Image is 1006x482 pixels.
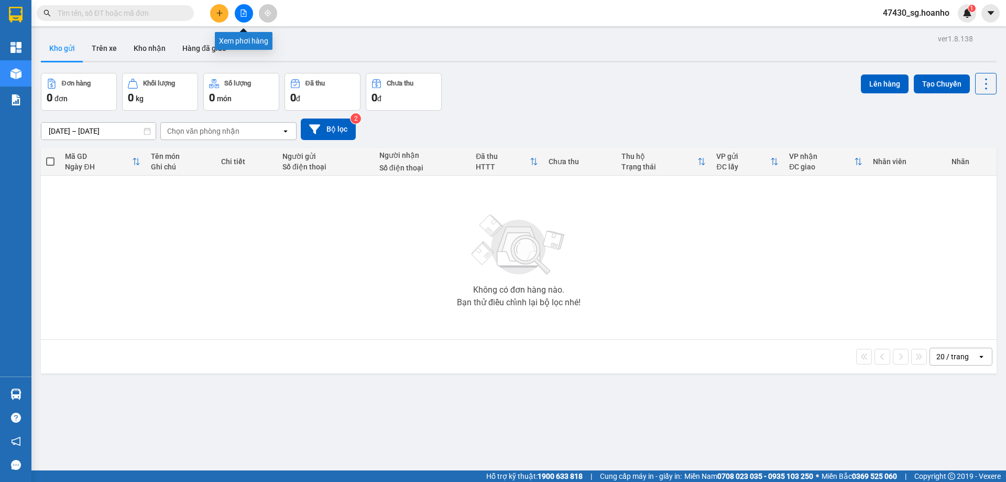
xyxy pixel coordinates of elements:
[711,148,784,176] th: Toggle SortBy
[301,119,356,140] button: Bộ lọc
[486,470,583,482] span: Hỗ trợ kỹ thuật:
[128,91,134,104] span: 0
[285,73,360,111] button: Đã thu0đ
[41,123,156,140] input: Select a date range.
[905,470,906,482] span: |
[259,4,277,23] button: aim
[981,4,1000,23] button: caret-down
[473,286,564,294] div: Không có đơn hàng nào.
[41,73,117,111] button: Đơn hàng0đơn
[282,163,369,171] div: Số điện thoại
[377,94,381,103] span: đ
[264,9,271,17] span: aim
[210,4,228,23] button: plus
[861,74,909,93] button: Lên hàng
[873,157,941,166] div: Nhân viên
[476,152,530,160] div: Đã thu
[616,148,711,176] th: Toggle SortBy
[457,298,581,307] div: Bạn thử điều chỉnh lại bộ lọc nhé!
[151,163,210,171] div: Ghi chú
[970,5,974,12] span: 1
[62,80,91,87] div: Đơn hàng
[174,36,235,61] button: Hàng đã giao
[9,7,23,23] img: logo-vxr
[209,91,215,104] span: 0
[466,208,571,282] img: svg+xml;base64,PHN2ZyBjbGFzcz0ibGlzdC1wbHVnX19zdmciIHhtbG5zPSJodHRwOi8vd3d3LnczLm9yZy8yMDAwL3N2Zy...
[167,126,239,136] div: Chọn văn phòng nhận
[948,473,955,480] span: copyright
[816,474,819,478] span: ⚪️
[65,163,132,171] div: Ngày ĐH
[203,73,279,111] button: Số lượng0món
[221,157,272,166] div: Chi tiết
[290,91,296,104] span: 0
[476,163,530,171] div: HTTT
[351,113,361,124] sup: 2
[65,152,132,160] div: Mã GD
[379,151,466,159] div: Người nhận
[968,5,976,12] sup: 1
[41,36,83,61] button: Kho gửi
[716,163,770,171] div: ĐC lấy
[936,351,969,362] div: 20 / trang
[217,94,232,103] span: món
[717,472,813,480] strong: 0708 023 035 - 0935 103 250
[83,36,125,61] button: Trên xe
[379,164,466,172] div: Số điện thoại
[366,73,442,111] button: Chưa thu0đ
[852,472,897,480] strong: 0369 525 060
[305,80,325,87] div: Đã thu
[10,68,21,79] img: warehouse-icon
[371,91,377,104] span: 0
[235,4,253,23] button: file-add
[621,152,697,160] div: Thu hộ
[789,163,854,171] div: ĐC giao
[58,7,181,19] input: Tìm tên, số ĐT hoặc mã đơn
[784,148,868,176] th: Toggle SortBy
[471,148,543,176] th: Toggle SortBy
[282,152,369,160] div: Người gửi
[216,9,223,17] span: plus
[60,148,146,176] th: Toggle SortBy
[43,9,51,17] span: search
[938,33,973,45] div: ver 1.8.138
[986,8,996,18] span: caret-down
[143,80,175,87] div: Khối lượng
[11,413,21,423] span: question-circle
[47,91,52,104] span: 0
[10,94,21,105] img: solution-icon
[10,42,21,53] img: dashboard-icon
[874,6,958,19] span: 47430_sg.hoanho
[591,470,592,482] span: |
[952,157,991,166] div: Nhãn
[11,460,21,470] span: message
[11,436,21,446] span: notification
[240,9,247,17] span: file-add
[54,94,68,103] span: đơn
[716,152,770,160] div: VP gửi
[977,352,986,361] svg: open
[789,152,854,160] div: VP nhận
[281,127,290,135] svg: open
[684,470,813,482] span: Miền Nam
[538,472,583,480] strong: 1900 633 818
[136,94,144,103] span: kg
[122,73,198,111] button: Khối lượng0kg
[549,157,611,166] div: Chưa thu
[600,470,682,482] span: Cung cấp máy in - giấy in:
[963,8,972,18] img: icon-new-feature
[151,152,210,160] div: Tên món
[621,163,697,171] div: Trạng thái
[387,80,413,87] div: Chưa thu
[822,470,897,482] span: Miền Bắc
[296,94,300,103] span: đ
[10,389,21,400] img: warehouse-icon
[224,80,251,87] div: Số lượng
[125,36,174,61] button: Kho nhận
[914,74,970,93] button: Tạo Chuyến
